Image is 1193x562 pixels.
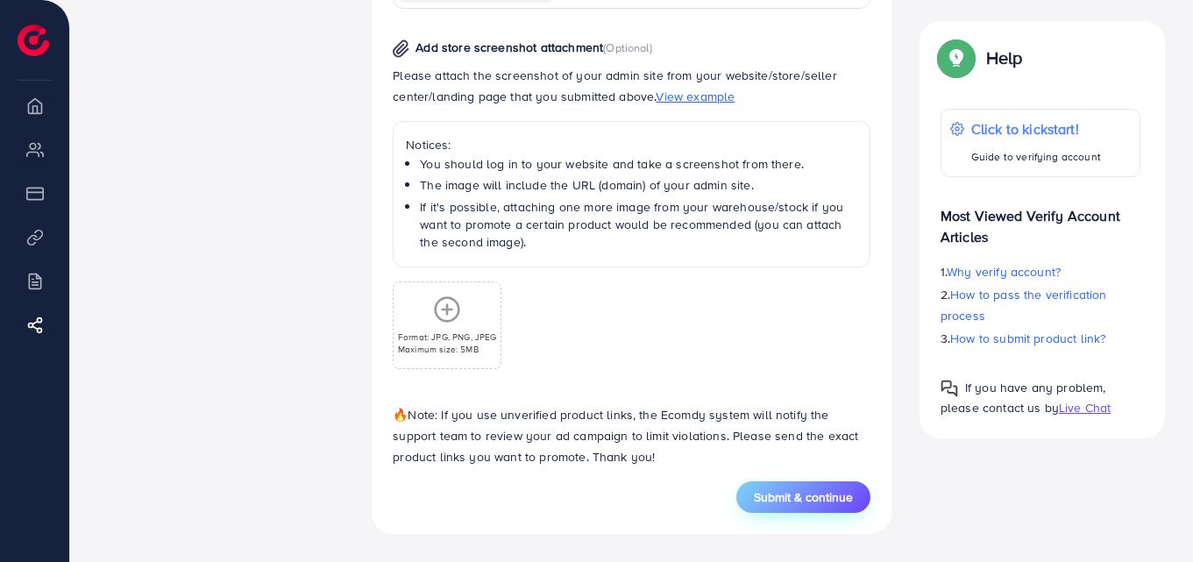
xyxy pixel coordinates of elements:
p: Notices: [406,134,857,155]
p: Maximum size: 5MB [398,343,497,355]
li: The image will include the URL (domain) of your admin site. [420,176,857,194]
li: You should log in to your website and take a screenshot from there. [420,155,857,173]
iframe: Chat [1118,483,1180,549]
span: View example [656,88,735,105]
p: 2. [941,284,1140,326]
img: Popup guide [941,380,958,397]
p: Click to kickstart! [971,118,1101,139]
span: If you have any problem, please contact us by [941,379,1106,416]
span: Submit & continue [754,488,853,506]
p: Note: If you use unverified product links, the Ecomdy system will notify the support team to revi... [393,404,870,467]
img: Popup guide [941,42,972,74]
button: Submit & continue [736,481,870,513]
span: 🔥 [393,406,408,423]
img: logo [18,25,49,56]
p: Please attach the screenshot of your admin site from your website/store/seller center/landing pag... [393,65,870,107]
li: If it's possible, attaching one more image from your warehouse/stock if you want to promote a cer... [420,198,857,252]
img: img [393,39,409,58]
p: Help [986,47,1023,68]
span: How to submit product link? [950,330,1105,347]
p: Format: JPG, PNG, JPEG [398,331,497,343]
span: Live Chat [1059,399,1111,416]
p: 3. [941,328,1140,349]
p: 1. [941,261,1140,282]
span: (Optional) [603,39,652,55]
p: Most Viewed Verify Account Articles [941,191,1140,247]
span: Add store screenshot attachment [415,39,603,56]
span: Why verify account? [947,263,1061,281]
span: How to pass the verification process [941,286,1107,324]
p: Guide to verifying account [971,146,1101,167]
